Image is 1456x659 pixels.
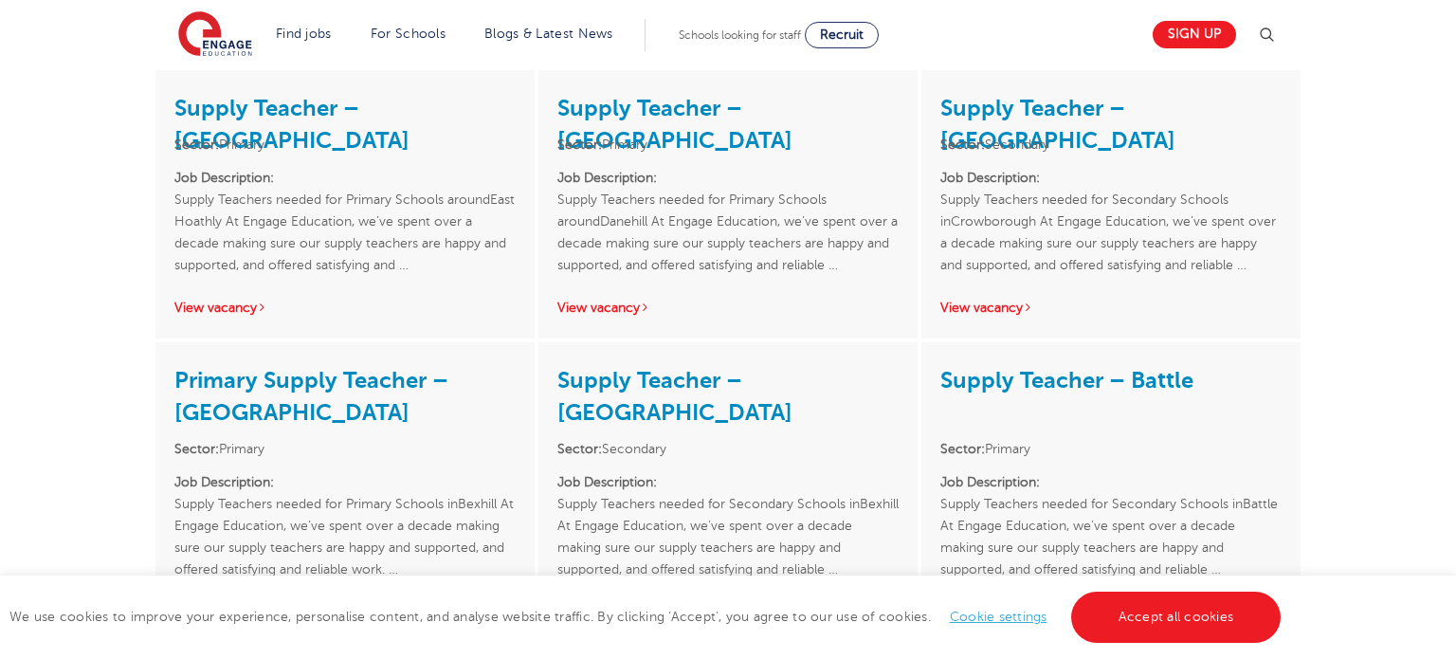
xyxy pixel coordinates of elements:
[174,167,516,276] p: Supply Teachers needed for Primary Schools aroundEast Hoathly At Engage Education, we’ve spent ov...
[174,442,219,456] strong: Sector:
[940,167,1282,276] p: Supply Teachers needed for Secondary Schools inCrowborough At Engage Education, we’ve spent over ...
[940,475,1040,489] strong: Job Description:
[557,137,602,152] strong: Sector:
[820,27,864,42] span: Recruit
[940,171,1040,185] strong: Job Description:
[940,442,985,456] strong: Sector:
[276,27,332,41] a: Find jobs
[174,95,409,154] a: Supply Teacher – [GEOGRAPHIC_DATA]
[174,367,448,426] a: Primary Supply Teacher – [GEOGRAPHIC_DATA]
[557,301,650,315] a: View vacancy
[950,610,1047,624] a: Cookie settings
[940,301,1033,315] a: View vacancy
[940,137,985,152] strong: Sector:
[1071,592,1282,643] a: Accept all cookies
[557,134,899,156] li: Primary
[940,438,1282,460] li: Primary
[174,134,516,156] li: Primary
[174,137,219,152] strong: Sector:
[557,167,899,276] p: Supply Teachers needed for Primary Schools aroundDanehill At Engage Education, we’ve spent over a...
[940,471,1282,580] p: Supply Teachers needed for Secondary Schools inBattle At Engage Education, we’ve spent over a dec...
[940,367,1193,394] a: Supply Teacher – Battle
[174,438,516,460] li: Primary
[557,471,899,580] p: Supply Teachers needed for Secondary Schools inBexhill At Engage Education, we’ve spent over a de...
[484,27,613,41] a: Blogs & Latest News
[174,475,274,489] strong: Job Description:
[371,27,446,41] a: For Schools
[174,471,516,580] p: Supply Teachers needed for Primary Schools inBexhill At Engage Education, we’ve spent over a deca...
[557,438,899,460] li: Secondary
[174,301,267,315] a: View vacancy
[557,95,792,154] a: Supply Teacher – [GEOGRAPHIC_DATA]
[1153,21,1236,48] a: Sign up
[178,11,252,59] img: Engage Education
[940,95,1175,154] a: Supply Teacher – [GEOGRAPHIC_DATA]
[940,134,1282,156] li: Secondary
[805,22,879,48] a: Recruit
[557,475,657,489] strong: Job Description:
[679,28,801,42] span: Schools looking for staff
[174,171,274,185] strong: Job Description:
[557,171,657,185] strong: Job Description:
[9,610,1285,624] span: We use cookies to improve your experience, personalise content, and analyse website traffic. By c...
[557,442,602,456] strong: Sector:
[557,367,792,426] a: Supply Teacher – [GEOGRAPHIC_DATA]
